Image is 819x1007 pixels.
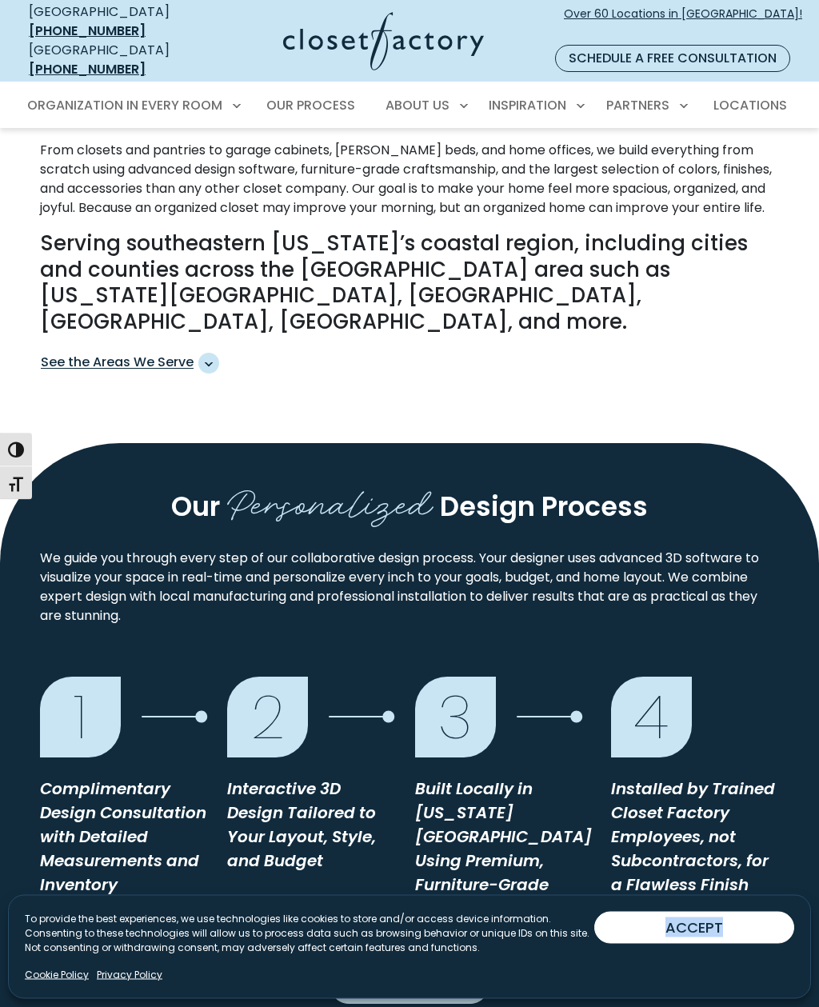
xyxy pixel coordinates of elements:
div: [GEOGRAPHIC_DATA] [29,2,203,41]
span: About Us [386,96,449,114]
div: 2 [227,677,308,758]
span: Serving southeastern [US_STATE]’s coastal region, including cities and counties across the [GEOGR... [40,230,748,337]
button: See the Areas We Serve [40,348,220,380]
p: Interactive 3D Design Tailored to Your Layout, Style, and Budget [227,777,395,873]
span: Over 60 Locations in [GEOGRAPHIC_DATA]! [564,6,802,39]
div: 3 [415,677,496,758]
span: Inspiration [489,96,566,114]
a: Privacy Policy [97,968,162,982]
a: [PHONE_NUMBER] [29,22,146,40]
span: Our Process [266,96,355,114]
nav: Primary Menu [16,83,803,128]
p: We guide you through every step of our collaborative design process. Your designer uses advanced ... [40,549,779,626]
p: To provide the best experiences, we use technologies like cookies to store and/or access device i... [25,912,594,955]
span: Design Process [440,490,648,527]
p: Installed by Trained Closet Factory Employees, not Subcontractors, for a Flawless Finish [611,777,779,897]
a: Schedule a Free Consultation [555,45,790,72]
span: Partners [606,96,669,114]
img: Closet Factory Logo [283,12,484,70]
span: Our [171,490,220,527]
a: [PHONE_NUMBER] [29,60,146,78]
span: Locations [713,96,787,114]
p: Complimentary Design Consultation with Detailed Measurements and Inventory [40,777,208,897]
span: Personalized [227,474,433,529]
p: Built Locally in [US_STATE][GEOGRAPHIC_DATA] Using Premium, Furniture-Grade Materials [415,777,592,921]
div: [GEOGRAPHIC_DATA] [29,41,203,79]
div: 1 [40,677,121,758]
div: 4 [611,677,692,758]
button: ACCEPT [594,912,794,944]
a: Cookie Policy [25,968,89,982]
span: See the Areas We Serve [41,354,219,374]
span: Organization in Every Room [27,96,222,114]
p: From closets and pantries to garage cabinets, [PERSON_NAME] beds, and home offices, we build ever... [40,142,779,218]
